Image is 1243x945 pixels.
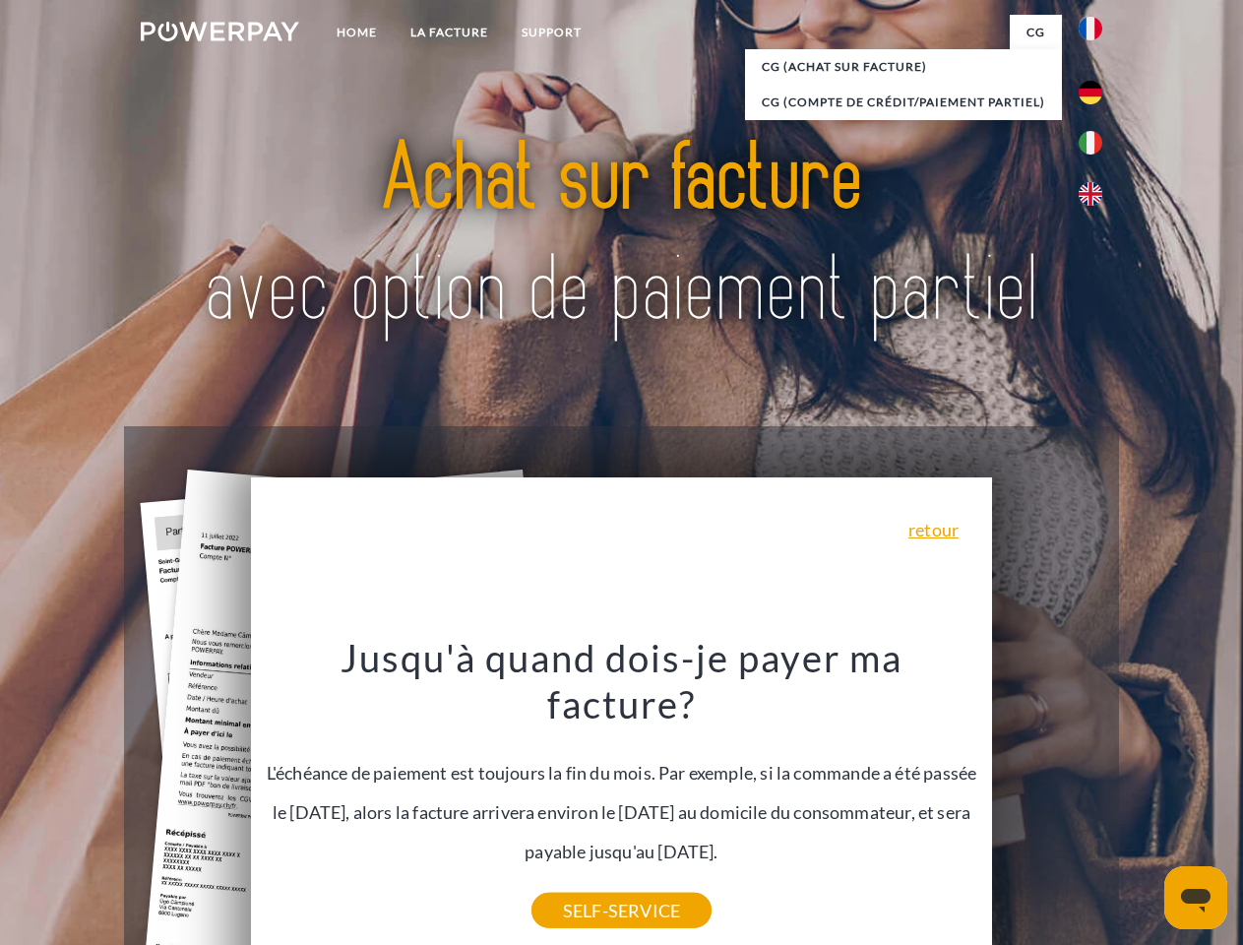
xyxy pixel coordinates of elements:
[531,893,712,928] a: SELF-SERVICE
[188,94,1055,377] img: title-powerpay_fr.svg
[1164,866,1227,929] iframe: Bouton de lancement de la fenêtre de messagerie
[141,22,299,41] img: logo-powerpay-white.svg
[320,15,394,50] a: Home
[1079,81,1102,104] img: de
[908,521,959,538] a: retour
[394,15,505,50] a: LA FACTURE
[263,634,981,728] h3: Jusqu'à quand dois-je payer ma facture?
[263,634,981,911] div: L'échéance de paiement est toujours la fin du mois. Par exemple, si la commande a été passée le [...
[1010,15,1062,50] a: CG
[1079,17,1102,40] img: fr
[745,85,1062,120] a: CG (Compte de crédit/paiement partiel)
[745,49,1062,85] a: CG (achat sur facture)
[505,15,598,50] a: Support
[1079,182,1102,206] img: en
[1079,131,1102,155] img: it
